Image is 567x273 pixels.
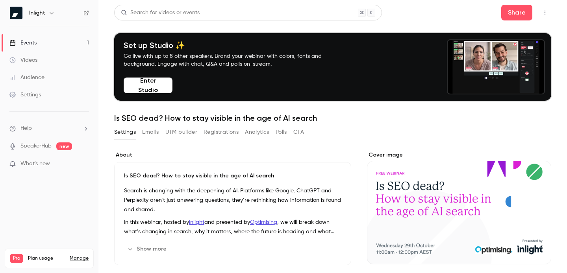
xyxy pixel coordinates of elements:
div: Audience [9,74,44,81]
h1: Is SEO dead? How to stay visible in the age of AI search [114,113,551,123]
h6: Inlight [29,9,45,17]
p: Search is changing with the deepening of AI. Platforms like Google, ChatGPT and Perplexity aren’t... [124,186,341,214]
div: Videos [9,56,37,64]
a: Manage [70,255,89,262]
span: new [56,142,72,150]
span: Pro [10,254,23,263]
button: Settings [114,126,136,138]
label: About [114,151,351,159]
button: Analytics [245,126,269,138]
span: Help [20,124,32,133]
button: Registrations [204,126,239,138]
a: Inlight [189,220,204,225]
button: Show more [124,243,171,255]
section: Cover image [367,151,551,264]
div: Search for videos or events [121,9,200,17]
p: Go live with up to 8 other speakers. Brand your webinar with colors, fonts and background. Engage... [124,52,340,68]
h4: Set up Studio ✨ [124,41,340,50]
button: CTA [293,126,304,138]
p: Is SEO dead? How to stay visible in the age of AI search [124,172,341,180]
button: Emails [142,126,159,138]
a: Optimising [250,220,277,225]
li: help-dropdown-opener [9,124,89,133]
button: Share [501,5,532,20]
button: UTM builder [165,126,197,138]
span: Plan usage [28,255,65,262]
button: Polls [276,126,287,138]
label: Cover image [367,151,551,159]
button: Enter Studio [124,77,172,93]
p: In this webinar, hosted by and presented by , we will break down what’s changing in search, why i... [124,218,341,236]
img: Inlight [10,7,22,19]
span: What's new [20,160,50,168]
a: SpeakerHub [20,142,52,150]
div: Settings [9,91,41,99]
div: Events [9,39,37,47]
